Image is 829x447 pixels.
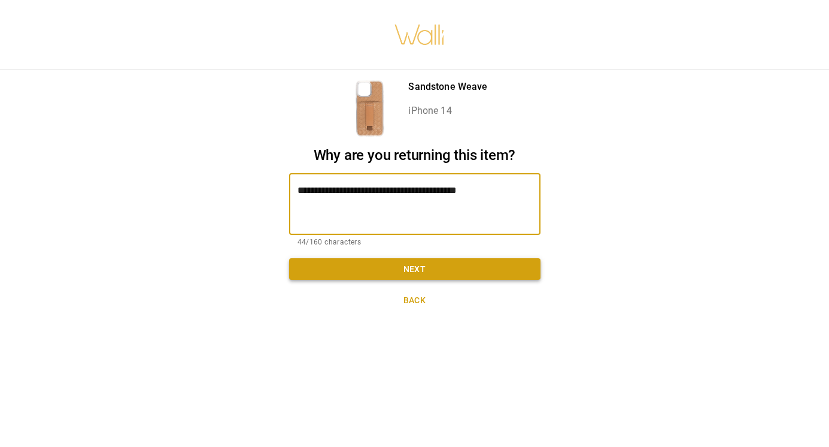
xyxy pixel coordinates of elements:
[408,80,487,94] p: Sandstone Weave
[289,258,540,280] button: Next
[408,104,487,118] p: iPhone 14
[297,237,532,249] p: 44/160 characters
[394,9,445,61] img: walli-inc.myshopify.com
[289,147,540,164] h2: Why are you returning this item?
[289,289,540,312] button: Back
